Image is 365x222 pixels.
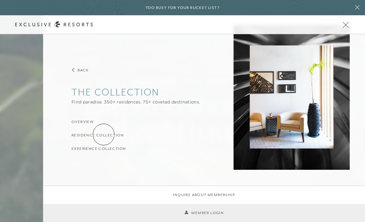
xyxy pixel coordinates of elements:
a: Inquire about membership [173,192,235,198]
button: Show The Collection sub-navigation [72,85,200,105]
div: Find paradise. 350+ residences. 75+ coveted destinations. [72,99,200,105]
a: Experience Collection [72,146,126,151]
a: Residence Collection [72,132,124,138]
h3: Back [78,67,89,73]
button: Open navigation [342,23,350,27]
h6: Too busy for your bucket list? [146,5,219,11]
a: Overview [72,119,94,125]
h2: The Collection [72,85,200,99]
iframe: Qualified Messenger [201,75,365,222]
button: Back [72,67,89,73]
a: Member Login [184,210,224,216]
